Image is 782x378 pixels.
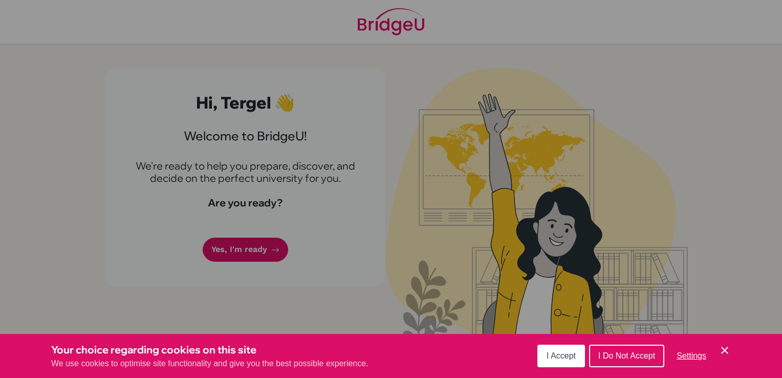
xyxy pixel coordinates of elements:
span: Settings [677,351,706,360]
button: I Accept [537,345,585,367]
span: I Do Not Accept [598,351,655,360]
span: I Accept [547,351,576,360]
h3: Your choice regarding cookies on this site [51,342,368,358]
button: I Do Not Accept [589,345,664,367]
p: We use cookies to optimise site functionality and give you the best possible experience. [51,358,368,370]
button: Settings [668,346,714,366]
button: Save and close [719,344,731,356]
